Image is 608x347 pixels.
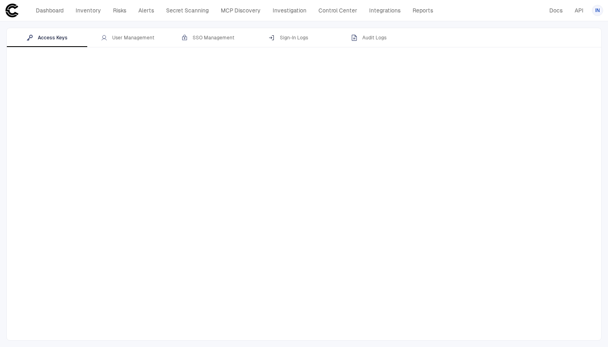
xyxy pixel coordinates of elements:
div: SSO Management [181,35,234,41]
a: Dashboard [32,5,67,16]
a: Docs [546,5,566,16]
a: MCP Discovery [217,5,264,16]
a: Secret Scanning [162,5,212,16]
a: Inventory [72,5,105,16]
a: Integrations [366,5,404,16]
a: Alerts [135,5,158,16]
button: IN [592,5,603,16]
a: Risks [109,5,130,16]
a: Investigation [269,5,310,16]
div: Access Keys [27,35,68,41]
div: Audit Logs [351,35,386,41]
span: IN [595,7,600,14]
div: Sign-In Logs [269,35,308,41]
div: User Management [101,35,154,41]
a: API [571,5,587,16]
a: Control Center [315,5,361,16]
a: Reports [409,5,437,16]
